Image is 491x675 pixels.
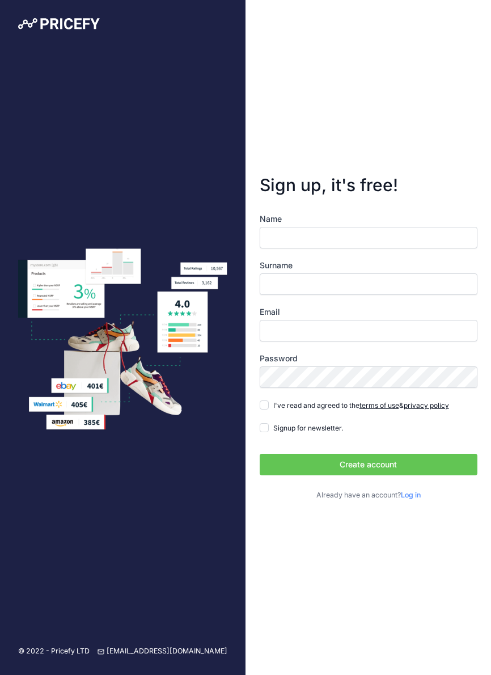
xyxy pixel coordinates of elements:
[404,401,449,410] a: privacy policy
[260,260,477,271] label: Surname
[260,454,477,475] button: Create account
[18,18,100,29] img: Pricefy
[260,213,477,225] label: Name
[273,424,343,432] span: Signup for newsletter.
[18,646,90,657] p: © 2022 - Pricefy LTD
[260,175,477,195] h3: Sign up, it's free!
[273,401,449,410] span: I've read and agreed to the &
[359,401,399,410] a: terms of use
[401,491,421,499] a: Log in
[260,353,477,364] label: Password
[260,490,477,501] p: Already have an account?
[98,646,227,657] a: [EMAIL_ADDRESS][DOMAIN_NAME]
[260,306,477,318] label: Email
